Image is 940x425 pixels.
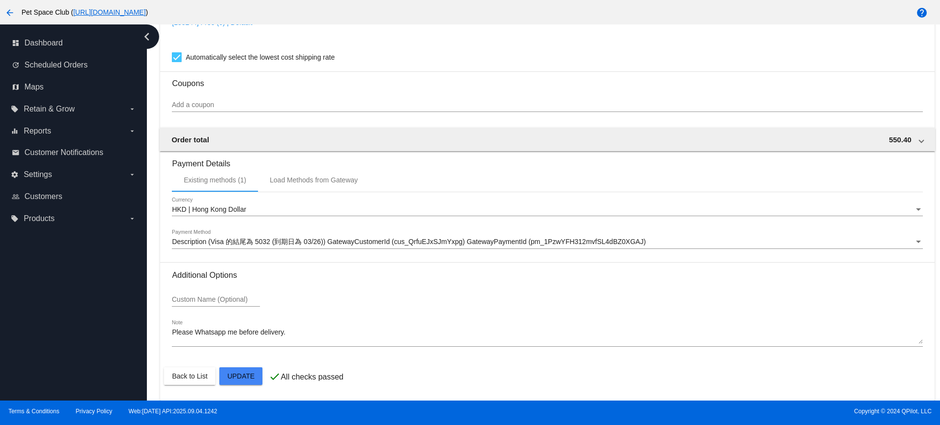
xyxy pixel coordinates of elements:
[128,127,136,135] i: arrow_drop_down
[281,373,343,381] p: All checks passed
[172,152,922,168] h3: Payment Details
[11,171,19,179] i: settings
[12,79,136,95] a: map Maps
[129,408,217,415] a: Web:[DATE] API:2025.09.04.1242
[24,61,88,69] span: Scheduled Orders
[11,105,19,113] i: local_offer
[139,29,155,45] i: chevron_left
[889,135,912,144] span: 550.40
[478,408,932,415] span: Copyright © 2024 QPilot, LLC
[12,57,136,73] a: update Scheduled Orders
[172,71,922,88] h3: Coupons
[172,205,246,213] span: HKD | Hong Kong Dollar
[24,148,103,157] span: Customer Notifications
[128,105,136,113] i: arrow_drop_down
[160,128,935,151] mat-expansion-panel-header: Order total 550.40
[24,83,44,91] span: Maps
[172,270,922,280] h3: Additional Options
[76,408,113,415] a: Privacy Policy
[171,135,209,144] span: Order total
[23,214,54,223] span: Products
[12,61,20,69] i: update
[73,8,146,16] a: [URL][DOMAIN_NAME]
[172,206,922,214] mat-select: Currency
[916,7,928,19] mat-icon: help
[24,192,62,201] span: Customers
[270,176,358,184] div: Load Methods from Gateway
[172,238,922,246] mat-select: Payment Method
[172,101,922,109] input: Add a coupon
[164,367,215,385] button: Back to List
[12,145,136,160] a: email Customer Notifications
[12,189,136,204] a: people_outline Customers
[24,39,63,47] span: Dashboard
[12,35,136,51] a: dashboard Dashboard
[12,149,20,157] i: email
[172,296,260,304] input: Custom Name (Optional)
[12,39,20,47] i: dashboard
[12,193,20,201] i: people_outline
[219,367,262,385] button: Update
[172,372,207,380] span: Back to List
[184,176,246,184] div: Existing methods (1)
[22,8,148,16] span: Pet Space Club ( )
[172,238,646,246] span: Description (Visa 的結尾為 5032 (到期日為 03/26)) GatewayCustomerId (cus_QrfuEJxSJmYxpg) GatewayPaymentId...
[4,7,16,19] mat-icon: arrow_back
[128,215,136,223] i: arrow_drop_down
[269,371,281,382] mat-icon: check
[227,372,255,380] span: Update
[23,105,74,113] span: Retain & Grow
[8,408,59,415] a: Terms & Conditions
[186,51,334,63] span: Automatically select the lowest cost shipping rate
[23,170,52,179] span: Settings
[23,127,51,135] span: Reports
[11,127,19,135] i: equalizer
[128,171,136,179] i: arrow_drop_down
[12,83,20,91] i: map
[11,215,19,223] i: local_offer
